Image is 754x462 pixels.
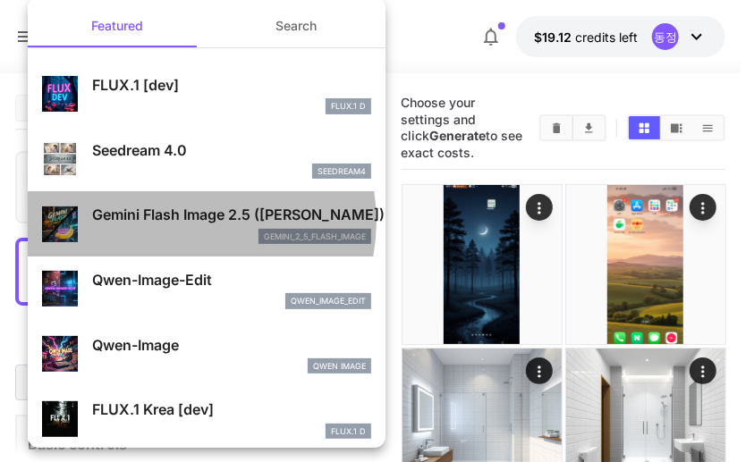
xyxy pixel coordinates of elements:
[92,204,371,225] p: Gemini Flash Image 2.5 ([PERSON_NAME])
[42,197,371,251] div: Gemini Flash Image 2.5 ([PERSON_NAME])gemini_2_5_flash_image
[264,231,366,243] p: gemini_2_5_flash_image
[42,67,371,122] div: FLUX.1 [dev]FLUX.1 D
[331,425,366,438] p: FLUX.1 D
[42,391,371,446] div: FLUX.1 Krea [dev]FLUX.1 D
[92,74,371,96] p: FLUX.1 [dev]
[207,4,385,47] button: Search
[331,100,366,113] p: FLUX.1 D
[42,262,371,316] div: Qwen-Image-Editqwen_image_edit
[318,165,366,178] p: seedream4
[92,269,371,290] p: Qwen-Image-Edit
[92,139,371,161] p: Seedream 4.0
[92,399,371,420] p: FLUX.1 Krea [dev]
[92,334,371,356] p: Qwen-Image
[42,132,371,187] div: Seedream 4.0seedream4
[313,360,366,373] p: Qwen Image
[42,327,371,382] div: Qwen-ImageQwen Image
[28,4,207,47] button: Featured
[291,295,366,307] p: qwen_image_edit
